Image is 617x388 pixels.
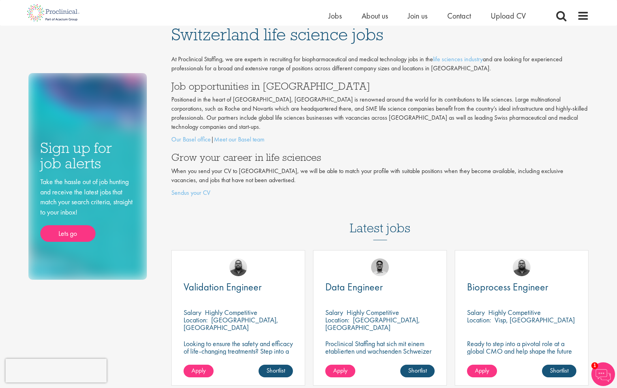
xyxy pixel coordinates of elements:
[495,315,575,324] p: Visp, [GEOGRAPHIC_DATA]
[40,140,135,171] h3: Sign up for job alerts
[433,55,483,63] a: life sciences industry
[447,11,471,21] a: Contact
[40,177,135,242] div: Take the hassle out of job hunting and receive the latest jobs that match your search criteria, s...
[513,258,531,276] img: Ashley Bennett
[214,135,264,143] a: Meet our Basel team
[467,308,485,317] span: Salary
[325,340,435,385] p: Proclinical Staffing hat sich mit einem etablierten und wachsenden Schweizer IT-Dienstleister zus...
[184,315,278,332] p: [GEOGRAPHIC_DATA], [GEOGRAPHIC_DATA]
[184,365,214,377] a: Apply
[542,365,576,377] a: Shortlist
[371,258,389,276] img: Timothy Deschamps
[591,362,598,369] span: 1
[171,55,589,73] p: At Proclinical Staffing, we are experts in recruiting for biopharmaceutical and medical technolog...
[325,365,355,377] a: Apply
[40,225,96,242] a: Lets go
[171,95,589,131] p: Positioned in the heart of [GEOGRAPHIC_DATA], [GEOGRAPHIC_DATA] is renowned around the world for ...
[333,366,347,375] span: Apply
[347,308,399,317] p: Highly Competitive
[184,340,293,385] p: Looking to ensure the safety and efficacy of life-changing treatments? Step into a key role with ...
[467,340,576,362] p: Ready to step into a pivotal role at a global CMO and help shape the future of healthcare manufac...
[591,362,615,386] img: Chatbot
[325,308,343,317] span: Salary
[184,280,262,294] span: Validation Engineer
[325,315,349,324] span: Location:
[184,315,208,324] span: Location:
[467,282,576,292] a: Bioprocess Engineer
[488,308,541,317] p: Highly Competitive
[475,366,489,375] span: Apply
[184,308,201,317] span: Salary
[205,308,257,317] p: Highly Competitive
[6,359,107,382] iframe: reCAPTCHA
[467,280,548,294] span: Bioprocess Engineer
[328,11,342,21] a: Jobs
[408,11,428,21] a: Join us
[171,152,589,162] h3: Grow your career in life sciences
[467,315,491,324] span: Location:
[325,282,435,292] a: Data Engineer
[400,365,435,377] a: Shortlist
[171,135,589,144] p: |
[171,188,210,197] a: Sendus your CV
[229,258,247,276] img: Ashley Bennett
[467,365,497,377] a: Apply
[171,24,383,45] span: Switzerland life science jobs
[171,167,589,185] p: When you send your CV to [GEOGRAPHIC_DATA], we will be able to match your profile with suitable p...
[184,282,293,292] a: Validation Engineer
[325,315,420,332] p: [GEOGRAPHIC_DATA], [GEOGRAPHIC_DATA]
[362,11,388,21] a: About us
[350,202,411,240] h3: Latest jobs
[259,365,293,377] a: Shortlist
[191,366,206,375] span: Apply
[171,135,211,143] a: Our Basel office
[171,81,589,91] h3: Job opportunities in [GEOGRAPHIC_DATA]
[325,280,383,294] span: Data Engineer
[491,11,526,21] a: Upload CV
